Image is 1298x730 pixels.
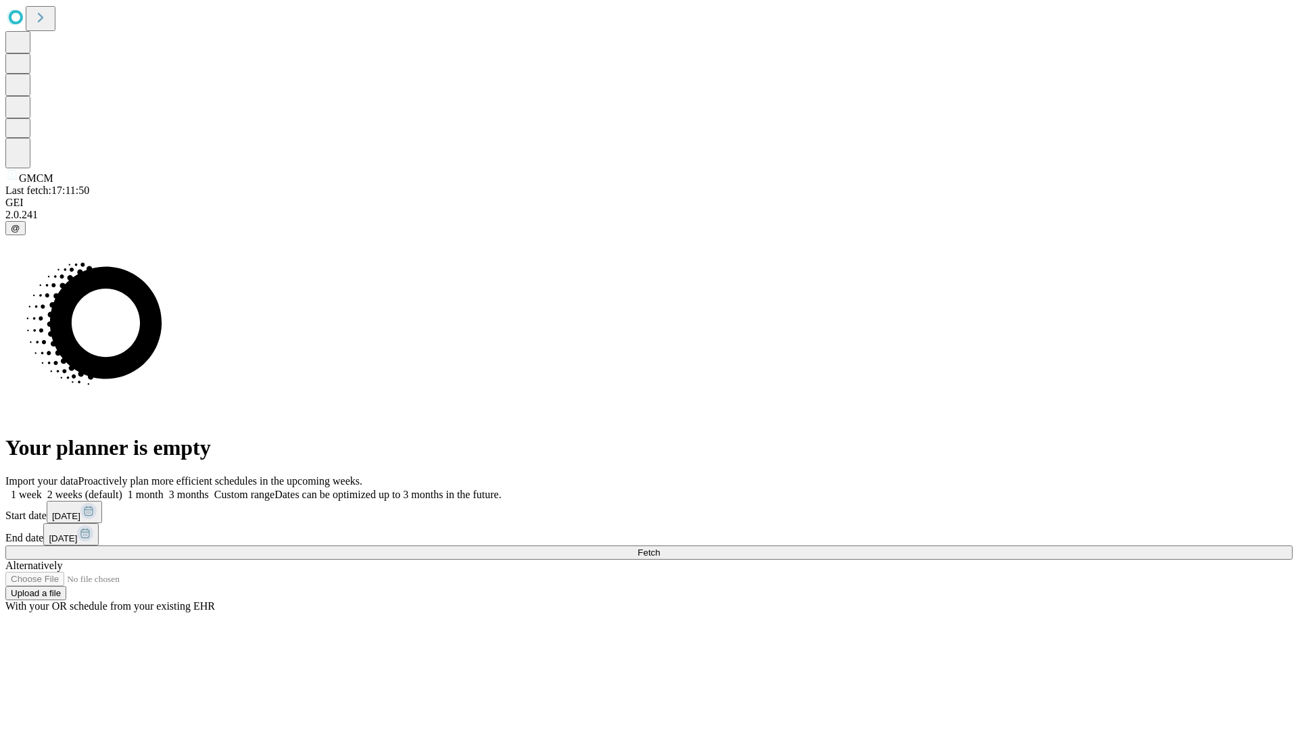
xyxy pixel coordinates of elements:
[47,489,122,500] span: 2 weeks (default)
[5,209,1293,221] div: 2.0.241
[5,545,1293,560] button: Fetch
[5,197,1293,209] div: GEI
[638,547,660,558] span: Fetch
[78,475,362,487] span: Proactively plan more efficient schedules in the upcoming weeks.
[5,435,1293,460] h1: Your planner is empty
[5,523,1293,545] div: End date
[19,172,53,184] span: GMCM
[52,511,80,521] span: [DATE]
[5,560,62,571] span: Alternatively
[5,221,26,235] button: @
[5,185,89,196] span: Last fetch: 17:11:50
[5,600,215,612] span: With your OR schedule from your existing EHR
[128,489,164,500] span: 1 month
[11,223,20,233] span: @
[49,533,77,543] span: [DATE]
[43,523,99,545] button: [DATE]
[5,586,66,600] button: Upload a file
[169,489,209,500] span: 3 months
[5,475,78,487] span: Import your data
[274,489,501,500] span: Dates can be optimized up to 3 months in the future.
[11,489,42,500] span: 1 week
[47,501,102,523] button: [DATE]
[5,501,1293,523] div: Start date
[214,489,274,500] span: Custom range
